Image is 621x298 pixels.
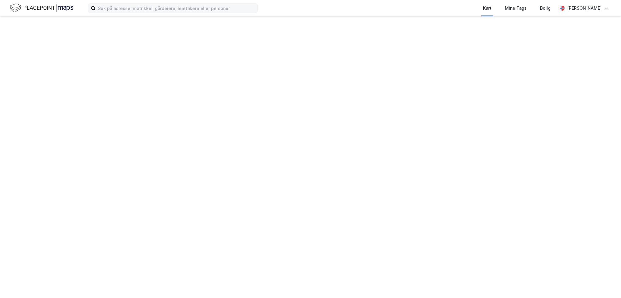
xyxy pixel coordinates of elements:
[567,5,602,12] div: [PERSON_NAME]
[540,5,551,12] div: Bolig
[505,5,527,12] div: Mine Tags
[96,4,257,13] input: Søk på adresse, matrikkel, gårdeiere, leietakere eller personer
[10,3,73,13] img: logo.f888ab2527a4732fd821a326f86c7f29.svg
[591,269,621,298] iframe: Chat Widget
[483,5,492,12] div: Kart
[591,269,621,298] div: Kontrollprogram for chat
